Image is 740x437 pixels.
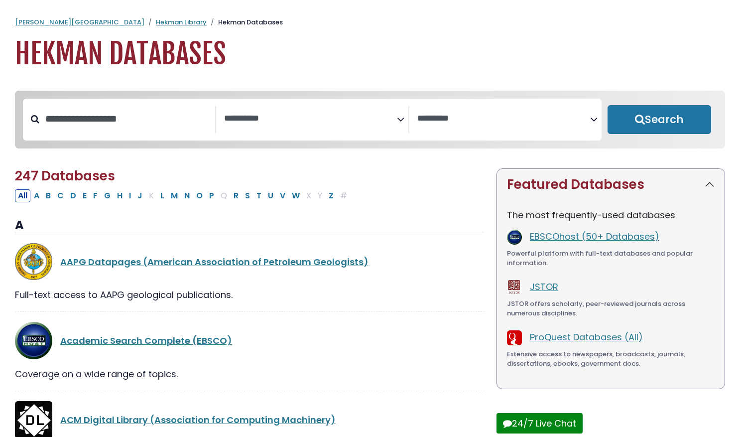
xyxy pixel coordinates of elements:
[253,189,264,202] button: Filter Results T
[90,189,101,202] button: Filter Results F
[417,114,590,124] textarea: Search
[60,256,369,268] a: AAPG Datapages (American Association of Petroleum Geologists)
[60,414,336,426] a: ACM Digital Library (Association for Computing Machinery)
[15,218,485,233] h3: A
[507,208,715,222] p: The most frequently-used databases
[15,367,485,381] div: Coverage on a wide range of topics.
[231,189,242,202] button: Filter Results R
[530,230,659,243] a: EBSCOhost (50+ Databases)
[15,37,725,71] h1: Hekman Databases
[224,114,397,124] textarea: Search
[15,189,351,201] div: Alpha-list to filter by first letter of database name
[156,17,207,27] a: Hekman Library
[507,349,715,369] div: Extensive access to newspapers, broadcasts, journals, dissertations, ebooks, government docs.
[206,189,217,202] button: Filter Results P
[530,281,558,293] a: JSTOR
[15,17,144,27] a: [PERSON_NAME][GEOGRAPHIC_DATA]
[60,334,232,347] a: Academic Search Complete (EBSCO)
[101,189,114,202] button: Filter Results G
[15,17,725,27] nav: breadcrumb
[43,189,54,202] button: Filter Results B
[168,189,181,202] button: Filter Results M
[15,288,485,301] div: Full-text access to AAPG geological publications.
[193,189,206,202] button: Filter Results O
[15,189,30,202] button: All
[530,331,643,343] a: ProQuest Databases (All)
[181,189,193,202] button: Filter Results N
[39,111,215,127] input: Search database by title or keyword
[507,299,715,318] div: JSTOR offers scholarly, peer-reviewed journals across numerous disciplines.
[31,189,42,202] button: Filter Results A
[15,167,115,185] span: 247 Databases
[207,17,283,27] li: Hekman Databases
[67,189,79,202] button: Filter Results D
[496,413,583,434] button: 24/7 Live Chat
[54,189,67,202] button: Filter Results C
[507,249,715,268] div: Powerful platform with full-text databases and popular information.
[134,189,145,202] button: Filter Results J
[265,189,276,202] button: Filter Results U
[114,189,125,202] button: Filter Results H
[326,189,337,202] button: Filter Results Z
[126,189,134,202] button: Filter Results I
[608,105,711,134] button: Submit for Search Results
[289,189,303,202] button: Filter Results W
[15,91,725,148] nav: Search filters
[277,189,288,202] button: Filter Results V
[497,169,725,200] button: Featured Databases
[80,189,90,202] button: Filter Results E
[242,189,253,202] button: Filter Results S
[157,189,167,202] button: Filter Results L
